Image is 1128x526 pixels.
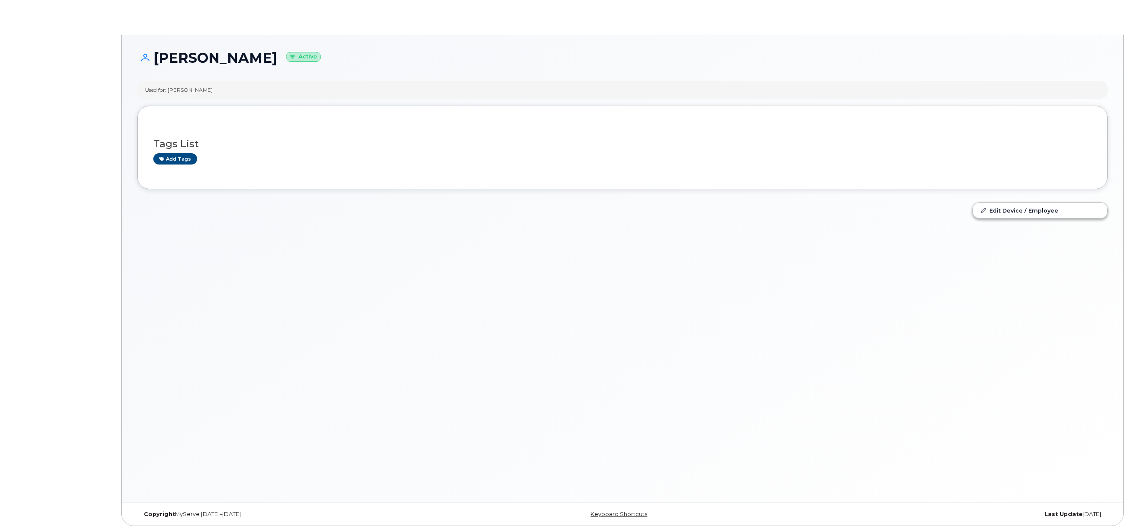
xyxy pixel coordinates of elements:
[144,511,175,517] strong: Copyright
[145,86,213,94] div: Used for: [PERSON_NAME]
[153,139,1092,149] h3: Tags List
[973,203,1107,218] a: Edit Device / Employee
[153,153,197,164] a: Add tags
[286,52,321,62] small: Active
[784,511,1108,518] div: [DATE]
[590,511,647,517] a: Keyboard Shortcuts
[137,511,461,518] div: MyServe [DATE]–[DATE]
[137,50,1108,65] h1: [PERSON_NAME]
[1044,511,1083,517] strong: Last Update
